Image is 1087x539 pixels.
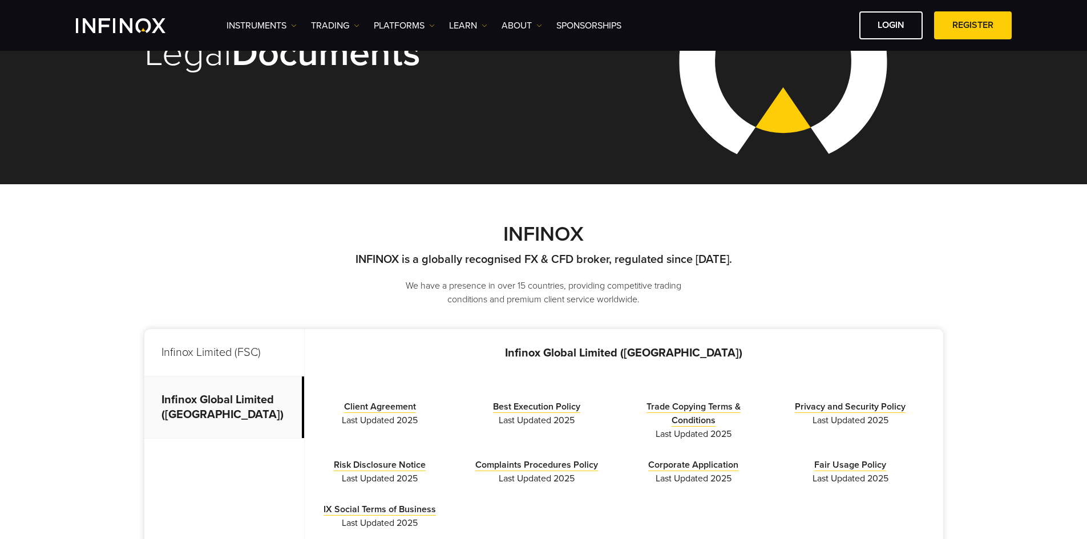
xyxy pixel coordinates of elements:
[467,414,607,427] span: Last Updated 2025
[311,19,359,33] a: TRADING
[475,459,598,471] a: Complaints Procedures Policy
[227,19,297,33] a: Instruments
[624,427,763,441] span: Last Updated 2025
[310,472,450,485] span: Last Updated 2025
[334,459,426,471] a: Risk Disclosure Notice
[324,504,436,516] a: IX Social Terms of Business
[502,19,542,33] a: ABOUT
[467,472,607,485] span: Last Updated 2025
[144,376,304,439] p: Infinox Global Limited ([GEOGRAPHIC_DATA])
[310,414,450,427] span: Last Updated 2025
[144,329,304,376] p: Infinox Limited (FSC)
[859,11,923,39] a: LOGIN
[503,222,584,246] strong: INFINOX
[144,34,528,73] h1: Legal
[493,401,580,413] a: Best Execution Policy
[781,472,920,485] span: Last Updated 2025
[355,253,732,266] strong: INFINOX is a globally recognised FX & CFD broker, regulated since [DATE].
[556,19,621,33] a: SPONSORSHIPS
[310,516,450,530] span: Last Updated 2025
[387,279,701,306] p: We have a presence in over 15 countries, providing competitive trading conditions and premium cli...
[814,459,886,471] a: Fair Usage Policy
[76,18,192,33] a: INFINOX Logo
[344,401,416,413] a: Client Agreement
[624,472,763,485] span: Last Updated 2025
[232,31,421,76] strong: Documents
[795,401,906,413] a: Privacy and Security Policy
[934,11,1012,39] a: REGISTER
[374,19,435,33] a: PLATFORMS
[305,346,943,360] p: Infinox Global Limited ([GEOGRAPHIC_DATA])
[781,414,920,427] span: Last Updated 2025
[648,459,738,471] a: Corporate Application
[646,401,741,427] a: Trade Copying Terms & Conditions
[449,19,487,33] a: Learn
